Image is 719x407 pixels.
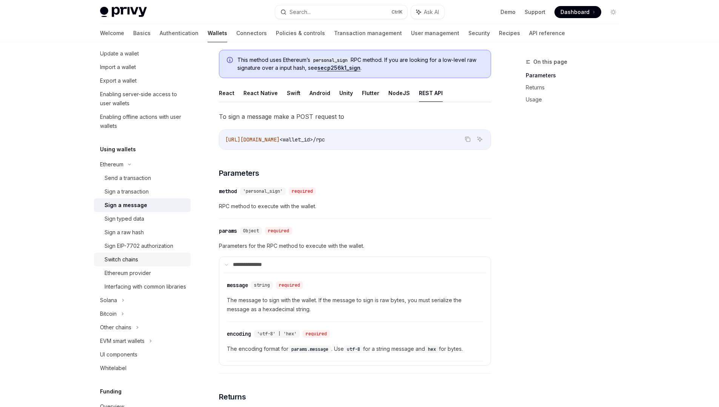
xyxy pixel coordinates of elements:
[94,185,191,198] a: Sign a transaction
[100,364,126,373] div: Whitelabel
[94,212,191,226] a: Sign typed data
[280,136,325,143] span: <wallet_id>/rpc
[607,6,619,18] button: Toggle dark mode
[219,187,237,195] div: method
[100,7,147,17] img: light logo
[219,168,259,178] span: Parameters
[94,198,191,212] a: Sign a message
[236,24,267,42] a: Connectors
[100,90,186,108] div: Enabling server-side access to user wallets
[219,202,491,211] span: RPC method to execute with the wallet.
[219,241,491,250] span: Parameters for the RPC method to execute with the wallet.
[554,6,601,18] a: Dashboard
[105,187,149,196] div: Sign a transaction
[100,76,137,85] div: Export a wallet
[105,269,151,278] div: Ethereum provider
[100,160,123,169] div: Ethereum
[526,94,625,106] a: Usage
[208,24,227,42] a: Wallets
[276,281,303,289] div: required
[237,56,483,72] span: This method uses Ethereum’s RPC method. If you are looking for a low-level raw signature over a i...
[265,227,292,235] div: required
[227,296,483,314] span: The message to sign with the wallet. If the message to sign is raw bytes, you must serialize the ...
[526,81,625,94] a: Returns
[100,296,117,305] div: Solana
[425,346,439,353] code: hex
[94,253,191,266] a: Switch chains
[133,24,151,42] a: Basics
[276,24,325,42] a: Policies & controls
[243,84,278,102] button: React Native
[310,57,351,64] code: personal_sign
[499,24,520,42] a: Recipes
[227,57,234,65] svg: Info
[334,24,402,42] a: Transaction management
[105,214,144,223] div: Sign typed data
[411,5,444,19] button: Ask AI
[362,84,379,102] button: Flutter
[475,134,485,144] button: Ask AI
[317,65,360,71] a: secp256k1_sign
[275,5,407,19] button: Search...CtrlK
[105,228,144,237] div: Sign a raw hash
[225,136,280,143] span: [URL][DOMAIN_NAME]
[105,282,186,291] div: Interfacing with common libraries
[533,57,567,66] span: On this page
[526,69,625,81] a: Parameters
[100,24,124,42] a: Welcome
[227,330,251,338] div: encoding
[100,336,145,346] div: EVM smart wallets
[344,346,363,353] code: utf-8
[100,309,117,318] div: Bitcoin
[94,348,191,361] a: UI components
[463,134,473,144] button: Copy the contents from the code block
[94,280,191,293] a: Interfacing with common libraries
[105,201,147,210] div: Sign a message
[411,24,459,42] a: User management
[257,331,297,337] span: 'utf-8' | 'hex'
[94,361,191,375] a: Whitelabel
[100,63,136,72] div: Import a wallet
[219,111,491,122] span: To sign a message make a POST request to
[160,24,199,42] a: Authentication
[468,24,490,42] a: Security
[100,112,186,131] div: Enabling offline actions with user wallets
[243,228,259,234] span: Object
[525,8,545,16] a: Support
[100,323,131,332] div: Other chains
[94,239,191,253] a: Sign EIP-7702 authorization
[105,255,138,264] div: Switch chains
[243,188,283,194] span: 'personal_sign'
[219,84,234,102] button: React
[289,8,311,17] div: Search...
[500,8,516,16] a: Demo
[254,282,270,288] span: string
[100,387,122,396] h5: Funding
[227,281,248,289] div: message
[227,344,483,353] span: The encoding format for . Use for a string message and for bytes.
[303,330,330,338] div: required
[529,24,565,42] a: API reference
[339,84,353,102] button: Unity
[391,9,403,15] span: Ctrl K
[309,84,330,102] button: Android
[94,171,191,185] a: Send a transaction
[388,84,410,102] button: NodeJS
[94,110,191,133] a: Enabling offline actions with user wallets
[105,241,173,250] div: Sign EIP-7702 authorization
[105,174,151,183] div: Send a transaction
[94,88,191,110] a: Enabling server-side access to user wallets
[219,392,246,402] span: Returns
[288,346,331,353] code: params.message
[287,84,300,102] button: Swift
[94,266,191,280] a: Ethereum provider
[94,74,191,88] a: Export a wallet
[289,187,316,195] div: required
[94,60,191,74] a: Import a wallet
[94,226,191,239] a: Sign a raw hash
[419,84,443,102] button: REST API
[424,8,439,16] span: Ask AI
[100,350,137,359] div: UI components
[560,8,590,16] span: Dashboard
[100,145,136,154] h5: Using wallets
